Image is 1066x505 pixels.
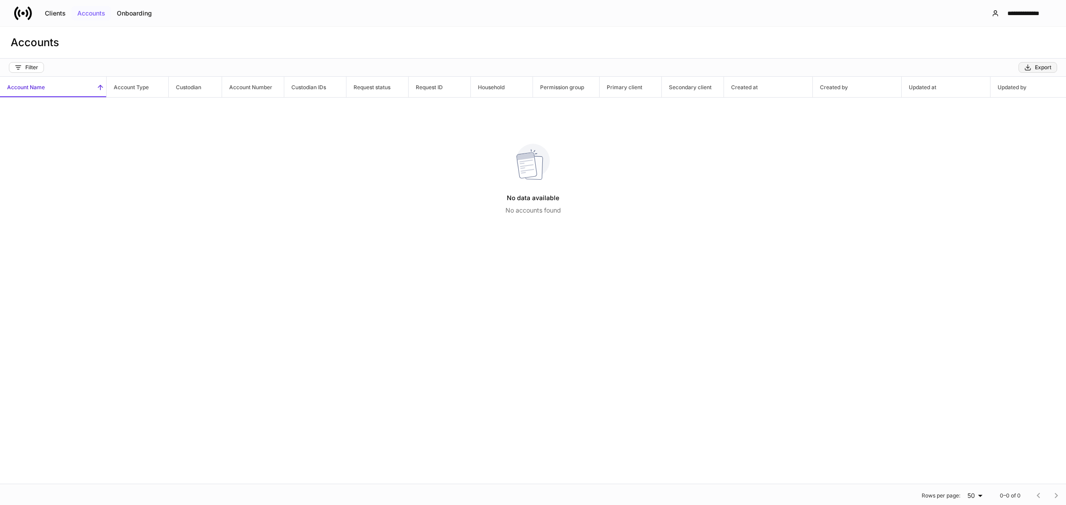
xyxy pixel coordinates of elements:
p: No accounts found [505,206,561,215]
button: Accounts [72,6,111,20]
h3: Accounts [11,36,59,50]
h6: Secondary client [662,83,712,91]
div: Export [1024,64,1051,71]
h6: Custodian IDs [284,83,326,91]
h6: Updated at [902,83,936,91]
div: Accounts [77,10,105,16]
span: Request ID [409,77,470,97]
span: Created at [724,77,812,97]
span: Custodian [169,77,222,97]
span: Permission group [533,77,599,97]
button: Onboarding [111,6,158,20]
div: 50 [964,491,986,500]
span: Household [471,77,533,97]
button: Clients [39,6,72,20]
span: Created by [813,77,901,97]
h6: Custodian [169,83,201,91]
h6: Primary client [600,83,642,91]
h6: Permission group [533,83,584,91]
div: Filter [15,64,38,71]
span: Account Type [107,77,168,97]
p: 0–0 of 0 [1000,492,1021,499]
button: Filter [9,62,44,73]
span: Updated at [902,77,990,97]
h6: Account Type [107,83,149,91]
h6: Updated by [990,83,1026,91]
span: Primary client [600,77,661,97]
button: Export [1018,62,1057,73]
div: Clients [45,10,66,16]
span: Account Number [222,77,284,97]
h6: Created by [813,83,848,91]
h5: No data available [507,190,559,206]
p: Rows per page: [922,492,960,499]
h6: Created at [724,83,758,91]
div: Onboarding [117,10,152,16]
span: Custodian IDs [284,77,346,97]
h6: Request status [346,83,390,91]
h6: Request ID [409,83,443,91]
span: Request status [346,77,408,97]
h6: Account Number [222,83,272,91]
span: Secondary client [662,77,724,97]
h6: Household [471,83,505,91]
